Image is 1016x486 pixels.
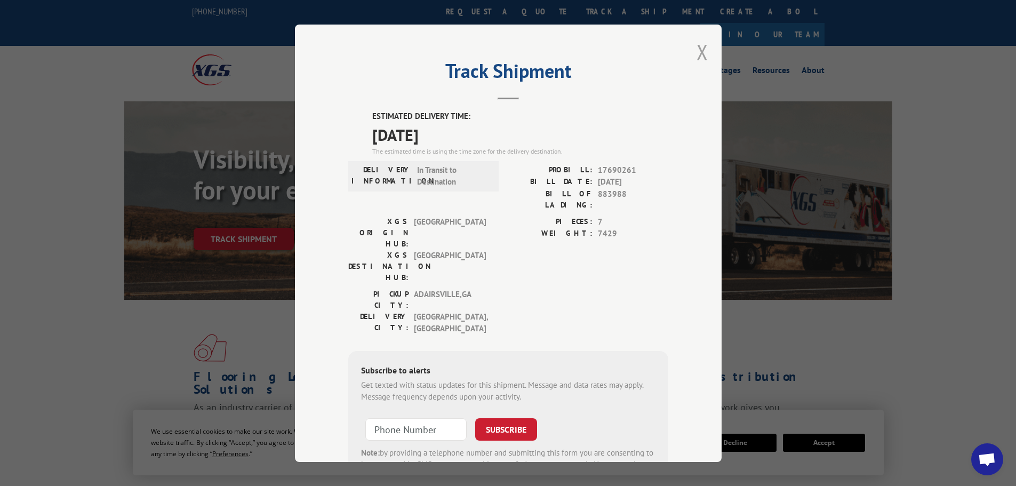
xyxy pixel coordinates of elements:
[508,176,593,188] label: BILL DATE:
[475,418,537,440] button: SUBSCRIBE
[598,188,668,210] span: 883988
[361,447,380,457] strong: Note:
[414,310,486,334] span: [GEOGRAPHIC_DATA] , [GEOGRAPHIC_DATA]
[372,110,668,123] label: ESTIMATED DELIVERY TIME:
[348,216,409,249] label: XGS ORIGIN HUB:
[417,164,489,188] span: In Transit to Destination
[598,176,668,188] span: [DATE]
[351,164,412,188] label: DELIVERY INFORMATION:
[598,164,668,176] span: 17690261
[508,188,593,210] label: BILL OF LADING:
[414,288,486,310] span: ADAIRSVILLE , GA
[414,249,486,283] span: [GEOGRAPHIC_DATA]
[971,443,1003,475] div: Open chat
[348,249,409,283] label: XGS DESTINATION HUB:
[372,122,668,146] span: [DATE]
[361,363,655,379] div: Subscribe to alerts
[598,216,668,228] span: 7
[348,63,668,84] h2: Track Shipment
[697,38,708,66] button: Close modal
[372,146,668,156] div: The estimated time is using the time zone for the delivery destination.
[348,288,409,310] label: PICKUP CITY:
[508,216,593,228] label: PIECES:
[414,216,486,249] span: [GEOGRAPHIC_DATA]
[361,379,655,403] div: Get texted with status updates for this shipment. Message and data rates may apply. Message frequ...
[598,228,668,240] span: 7429
[361,447,655,483] div: by providing a telephone number and submitting this form you are consenting to be contacted by SM...
[508,228,593,240] label: WEIGHT:
[348,310,409,334] label: DELIVERY CITY:
[365,418,467,440] input: Phone Number
[508,164,593,176] label: PROBILL:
